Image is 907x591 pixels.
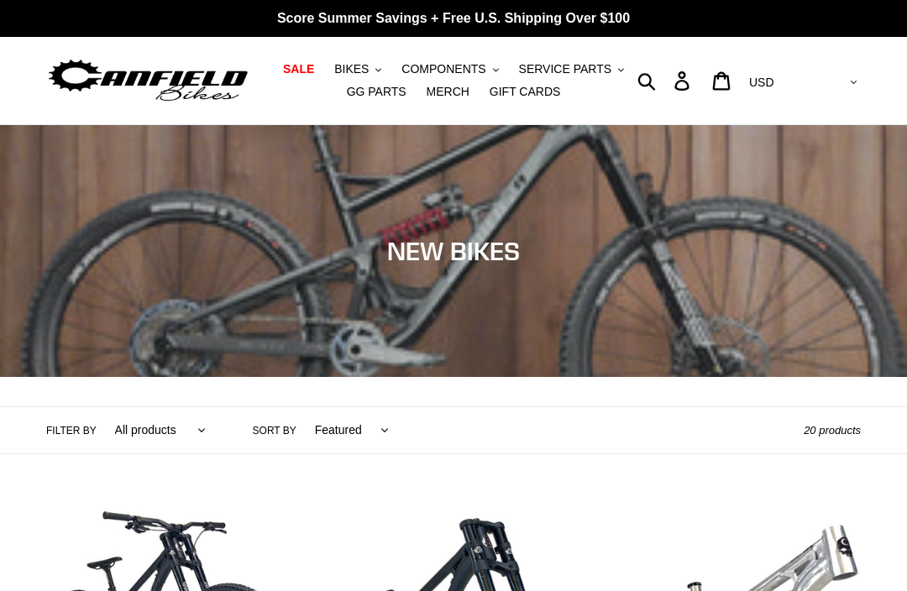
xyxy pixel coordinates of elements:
[427,85,469,99] span: MERCH
[326,58,390,81] button: BIKES
[401,62,485,76] span: COMPONENTS
[804,424,861,437] span: 20 products
[418,81,478,103] a: MERCH
[334,62,369,76] span: BIKES
[46,55,250,107] img: Canfield Bikes
[481,81,569,103] a: GIFT CARDS
[347,85,406,99] span: GG PARTS
[387,236,520,266] span: NEW BIKES
[253,423,296,438] label: Sort by
[338,81,415,103] a: GG PARTS
[46,423,97,438] label: Filter by
[519,62,611,76] span: SERVICE PARTS
[511,58,632,81] button: SERVICE PARTS
[490,85,561,99] span: GIFT CARDS
[393,58,506,81] button: COMPONENTS
[275,58,322,81] a: SALE
[283,62,314,76] span: SALE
